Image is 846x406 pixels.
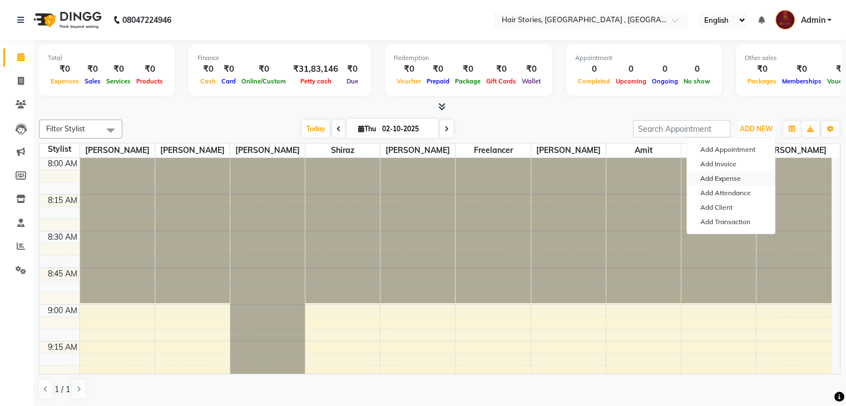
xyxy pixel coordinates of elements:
[745,63,779,76] div: ₹0
[649,77,681,85] span: Ongoing
[800,14,825,26] span: Admin
[394,63,424,76] div: ₹0
[103,63,133,76] div: ₹0
[756,143,832,157] span: [PERSON_NAME]
[687,200,775,215] a: Add Client
[46,341,80,353] div: 9:15 AM
[46,195,80,206] div: 8:15 AM
[452,63,483,76] div: ₹0
[606,143,681,157] span: Amit
[82,63,103,76] div: ₹0
[133,63,166,76] div: ₹0
[103,77,133,85] span: Services
[305,143,380,157] span: Shiraz
[343,63,362,76] div: ₹0
[687,157,775,171] a: Add Invoice
[394,53,543,63] div: Redemption
[681,77,713,85] span: No show
[519,63,543,76] div: ₹0
[380,143,455,157] span: [PERSON_NAME]
[424,77,452,85] span: Prepaid
[46,158,80,170] div: 8:00 AM
[779,77,824,85] span: Memberships
[197,53,362,63] div: Finance
[575,63,613,76] div: 0
[82,77,103,85] span: Sales
[46,305,80,316] div: 9:00 AM
[687,186,775,200] a: Add Attendance
[687,171,775,186] a: Add Expense
[687,215,775,229] a: Add Transaction
[80,143,155,157] span: [PERSON_NAME]
[613,63,649,76] div: 0
[531,143,606,157] span: [PERSON_NAME]
[219,77,239,85] span: Card
[575,77,613,85] span: Completed
[155,143,230,157] span: [PERSON_NAME]
[519,77,543,85] span: Wallet
[575,53,713,63] div: Appointment
[239,77,289,85] span: Online/Custom
[687,142,775,157] button: Add Appointment
[745,77,779,85] span: Packages
[681,143,756,157] span: Shilpa
[649,63,681,76] div: 0
[379,121,434,137] input: 2025-10-02
[424,63,452,76] div: ₹0
[355,125,379,133] span: Thu
[737,121,775,137] button: ADD NEW
[46,231,80,243] div: 8:30 AM
[133,77,166,85] span: Products
[775,10,795,29] img: Admin
[48,77,82,85] span: Expenses
[394,77,424,85] span: Voucher
[46,268,80,280] div: 8:45 AM
[39,143,80,155] div: Stylist
[239,63,289,76] div: ₹0
[289,63,343,76] div: ₹31,83,146
[483,77,519,85] span: Gift Cards
[779,63,824,76] div: ₹0
[55,384,70,395] span: 1 / 1
[740,125,773,133] span: ADD NEW
[452,77,483,85] span: Package
[122,4,171,36] b: 08047224946
[197,63,219,76] div: ₹0
[681,63,713,76] div: 0
[48,53,166,63] div: Total
[298,77,334,85] span: Petty cash
[456,143,530,157] span: Freelancer
[197,77,219,85] span: Cash
[302,120,330,137] span: Today
[483,63,519,76] div: ₹0
[230,143,305,157] span: [PERSON_NAME]
[633,120,730,137] input: Search Appointment
[46,124,85,133] span: Filter Stylist
[219,63,239,76] div: ₹0
[344,77,361,85] span: Due
[48,63,82,76] div: ₹0
[613,77,649,85] span: Upcoming
[28,4,105,36] img: logo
